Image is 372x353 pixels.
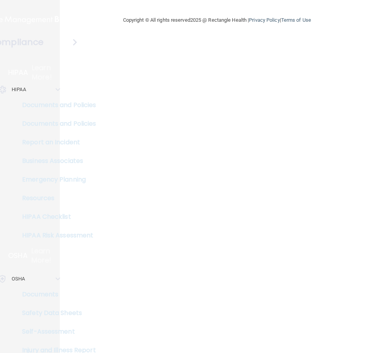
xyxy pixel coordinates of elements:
[3,157,109,165] p: Business Associates
[31,246,60,265] p: Learn More!
[12,274,25,284] p: OSHA
[3,138,109,146] p: Report an Incident
[3,213,109,221] p: HIPAA Checklist
[8,251,28,260] p: OSHA
[75,8,359,33] div: Copyright © All rights reserved 2025 @ Rectangle Health | |
[32,63,60,82] p: Learn More!
[3,328,109,336] p: Self-Assessment
[3,232,109,239] p: HIPAA Risk Assessment
[3,101,109,109] p: Documents and Policies
[12,85,26,94] p: HIPAA
[249,17,280,23] a: Privacy Policy
[3,176,109,183] p: Emergency Planning
[3,309,109,317] p: Safety Data Sheets
[3,120,109,128] p: Documents and Policies
[3,291,109,298] p: Documents
[281,17,311,23] a: Terms of Use
[3,194,109,202] p: Resources
[8,68,28,77] p: HIPAA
